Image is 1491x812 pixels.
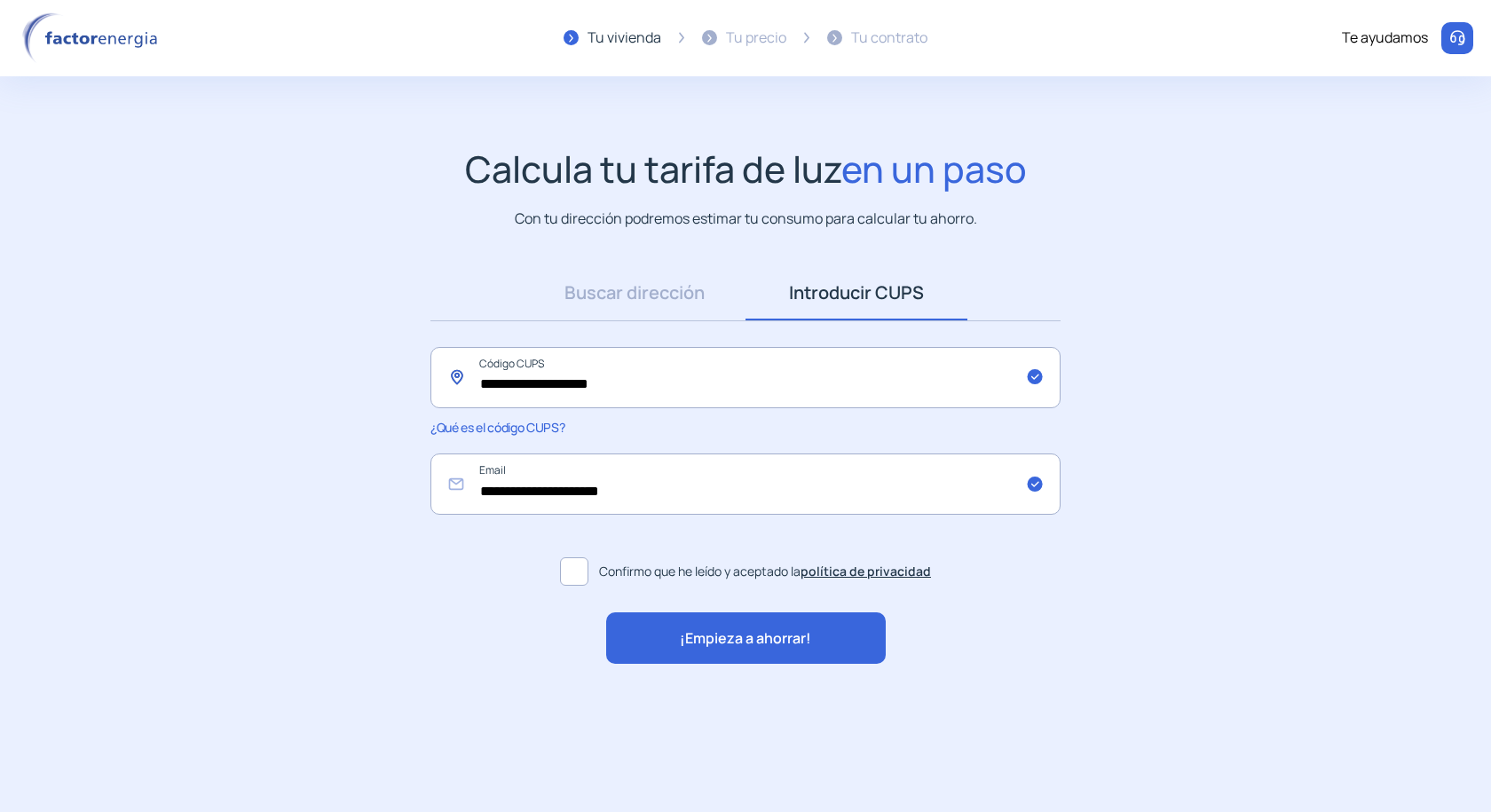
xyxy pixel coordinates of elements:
a: política de privacidad [801,563,931,579]
a: Buscar dirección [524,265,745,320]
div: Tu precio [726,27,786,50]
a: Introducir CUPS [745,265,967,320]
div: Te ayudamos [1342,27,1428,50]
div: Tu contrato [851,27,927,50]
span: ¡Empieza a ahorrar! [680,627,811,650]
h1: Calcula tu tarifa de luz [465,147,1027,191]
span: ¿Qué es el código CUPS? [430,419,564,436]
img: logo factor [18,12,169,64]
img: llamar [1448,29,1466,47]
span: Confirmo que he leído y aceptado la [599,562,931,581]
p: Con tu dirección podremos estimar tu consumo para calcular tu ahorro. [515,208,977,230]
div: Tu vivienda [588,27,661,50]
span: en un paso [841,144,1027,193]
